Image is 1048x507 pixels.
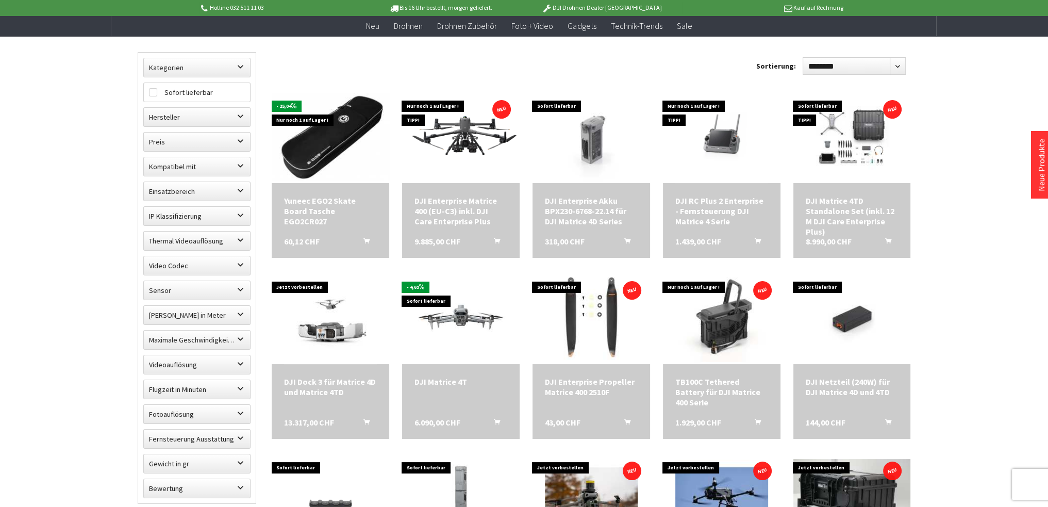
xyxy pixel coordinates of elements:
span: Drohnen [394,21,423,31]
div: DJI Enterprise Propeller Matrice 400 2510F [545,377,638,397]
button: In den Warenkorb [481,417,506,431]
label: Kategorien [144,58,250,77]
a: Gadgets [560,15,603,37]
div: DJI Dock 3 für Matrice 4D und Matrice 4TD [284,377,377,397]
div: DJI Netzteil (240W) für DJI Matrice 4D und 4TD [806,377,899,397]
span: 144,00 CHF [806,417,845,428]
a: TB100C Tethered Battery für DJI Matrice 400 Serie 1.929,00 CHF In den Warenkorb [675,377,768,407]
label: Sofort lieferbar [144,83,250,102]
label: Maximale Flughöhe in Meter [144,306,250,324]
button: In den Warenkorb [481,236,506,250]
a: Foto + Video [504,15,560,37]
img: DJI Enterprise Propeller Matrice 400 2510F [533,273,650,362]
img: DJI RC Plus 2 Enterprise - Fernsteuerung DJI Matrice 4 Serie [675,90,768,183]
img: DJI Dock 3 für Matrice 4D und Matrice 4TD [284,271,377,364]
button: In den Warenkorb [872,236,897,250]
a: Drohnen Zubehör [430,15,504,37]
span: 1.439,00 CHF [675,236,721,247]
p: Kauf auf Rechnung [683,2,843,14]
p: DJI Drohnen Dealer [GEOGRAPHIC_DATA] [521,2,682,14]
span: Technik-Trends [610,21,662,31]
a: DJI Netzteil (240W) für DJI Matrice 4D und 4TD 144,00 CHF In den Warenkorb [806,377,899,397]
label: Bewertung [144,479,250,498]
label: Einsatzbereich [144,182,250,201]
button: In den Warenkorb [351,236,376,250]
span: Foto + Video [511,21,553,31]
label: Sensor [144,281,250,300]
a: DJI Matrice 4TD Standalone Set (inkl. 12 M DJI Care Enterprise Plus) 8.990,00 CHF In den Warenkorb [806,195,899,237]
span: 318,00 CHF [545,236,585,247]
div: Yuneec EGO2 Skate Board Tasche EGO2CR027 [284,195,377,226]
div: DJI Enterprise Akku BPX230-6768-22.14 für DJI Matrice 4D Series [545,195,638,226]
label: Flugzeit in Minuten [144,380,250,399]
button: In den Warenkorb [872,417,897,431]
img: DJI Matrice 4T [402,285,520,351]
a: DJI Enterprise Akku BPX230-6768-22.14 für DJI Matrice 4D Series 318,00 CHF In den Warenkorb [545,195,638,226]
span: Sale [676,21,692,31]
label: Hersteller [144,108,250,126]
label: Kompatibel mit [144,157,250,176]
div: DJI RC Plus 2 Enterprise - Fernsteuerung DJI Matrice 4 Serie [675,195,768,226]
img: DJI Netzteil (240W) für DJI Matrice 4D und 4TD [793,273,911,362]
a: Sale [669,15,699,37]
label: Thermal Videoauflösung [144,232,250,250]
div: DJI Matrice 4T [414,377,507,387]
div: DJI Matrice 4TD Standalone Set (inkl. 12 M DJI Care Enterprise Plus) [806,195,899,237]
label: IP Klassifizierung [144,207,250,225]
button: In den Warenkorb [742,236,767,250]
span: Neu [366,21,379,31]
span: 60,12 CHF [284,236,320,247]
button: In den Warenkorb [742,417,767,431]
img: DJI Matrice 4TD Standalone Set (inkl. 12 M DJI Care Enterprise Plus) [793,95,911,179]
button: In den Warenkorb [351,417,376,431]
label: Fotoauflösung [144,405,250,423]
span: Drohnen Zubehör [437,21,497,31]
img: DJI Enterprise Akku BPX230-6768-22.14 für DJI Matrice 4D Series [533,93,650,181]
p: Bis 16 Uhr bestellt, morgen geliefert. [360,2,521,14]
label: Video Codec [144,256,250,275]
label: Maximale Geschwindigkeit in km/h [144,331,250,349]
button: In den Warenkorb [612,417,637,431]
a: DJI Dock 3 für Matrice 4D und Matrice 4TD 13.317,00 CHF In den Warenkorb [284,377,377,397]
a: Yuneec EGO2 Skate Board Tasche EGO2CR027 60,12 CHF In den Warenkorb [284,195,377,226]
label: Videoauflösung [144,355,250,374]
span: 1.929,00 CHF [675,417,721,428]
a: Neue Produkte [1036,139,1046,191]
img: DJI Enterprise Matrice 400 (EU-C3) inkl. DJI Care Enterprise Plus [402,104,520,170]
span: 8.990,00 CHF [806,236,852,247]
span: 9.885,00 CHF [414,236,460,247]
a: Neu [359,15,387,37]
a: DJI Enterprise Propeller Matrice 400 2510F 43,00 CHF In den Warenkorb [545,377,638,397]
a: DJI RC Plus 2 Enterprise - Fernsteuerung DJI Matrice 4 Serie 1.439,00 CHF In den Warenkorb [675,195,768,226]
span: 43,00 CHF [545,417,580,428]
label: Fernsteuerung Ausstattung [144,430,250,448]
span: 13.317,00 CHF [284,417,334,428]
div: TB100C Tethered Battery für DJI Matrice 400 Serie [675,377,768,407]
a: Technik-Trends [603,15,669,37]
span: 6.090,00 CHF [414,417,460,428]
a: DJI Enterprise Matrice 400 (EU-C3) inkl. DJI Care Enterprise Plus 9.885,00 CHF In den Warenkorb [414,195,507,226]
div: DJI Enterprise Matrice 400 (EU-C3) inkl. DJI Care Enterprise Plus [414,195,507,226]
a: Drohnen [387,15,430,37]
img: TB100C Tethered Battery für DJI Matrice 400 Serie [663,273,780,362]
label: Preis [144,133,250,151]
p: Hotline 032 511 11 03 [199,2,360,14]
button: In den Warenkorb [612,236,637,250]
img: Yuneec EGO2 Skate Board Tasche EGO2CR027 [272,93,389,181]
label: Gewicht in gr [144,454,250,473]
label: Sortierung: [756,58,796,74]
a: DJI Matrice 4T 6.090,00 CHF In den Warenkorb [414,377,507,387]
span: Gadgets [568,21,596,31]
